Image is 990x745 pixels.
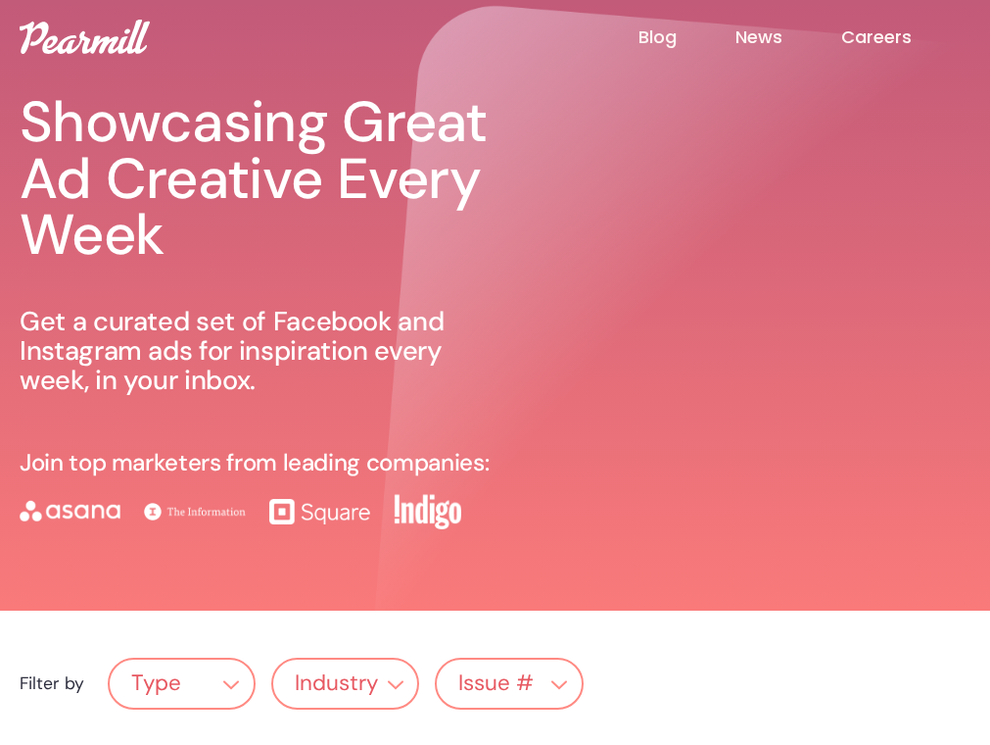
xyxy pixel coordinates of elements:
a: Careers [841,25,970,49]
a: Blog [638,25,735,49]
img: Pearmill logo [20,20,150,54]
div: Type [131,671,181,696]
div: Industry [295,671,378,696]
h1: Showcasing Great Ad Creative Every Week [20,94,495,264]
div: Filter by [20,674,84,693]
a: News [735,25,841,49]
p: Join top marketers from leading companies: [20,450,489,475]
div: Issue # [458,671,534,696]
p: Get a curated set of Facebook and Instagram ads for inspiration every week, in your inbox. [20,307,495,395]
